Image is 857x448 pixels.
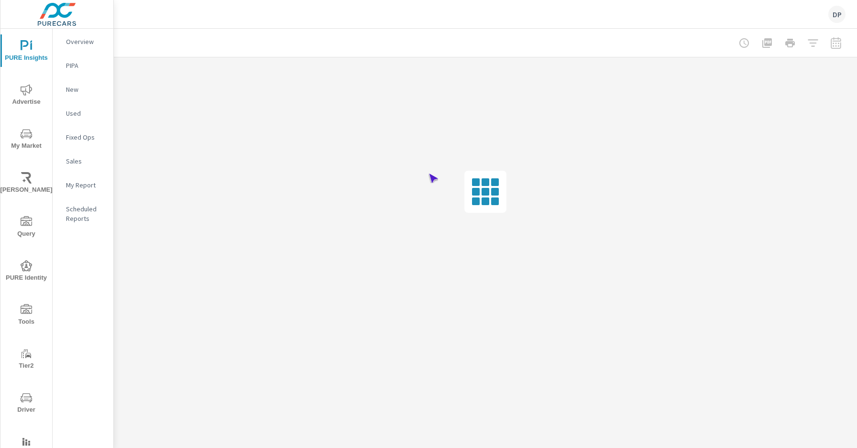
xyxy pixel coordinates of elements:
[3,260,49,284] span: PURE Identity
[66,132,106,142] p: Fixed Ops
[53,58,113,73] div: PIPA
[66,61,106,70] p: PIPA
[3,304,49,328] span: Tools
[3,216,49,240] span: Query
[66,156,106,166] p: Sales
[53,154,113,168] div: Sales
[3,84,49,108] span: Advertise
[3,40,49,64] span: PURE Insights
[3,348,49,372] span: Tier2
[53,130,113,144] div: Fixed Ops
[3,392,49,415] span: Driver
[3,172,49,196] span: [PERSON_NAME]
[66,180,106,190] p: My Report
[66,109,106,118] p: Used
[53,34,113,49] div: Overview
[53,82,113,97] div: New
[53,202,113,226] div: Scheduled Reports
[66,204,106,223] p: Scheduled Reports
[66,37,106,46] p: Overview
[3,128,49,152] span: My Market
[828,6,846,23] div: DP
[66,85,106,94] p: New
[53,178,113,192] div: My Report
[53,106,113,120] div: Used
